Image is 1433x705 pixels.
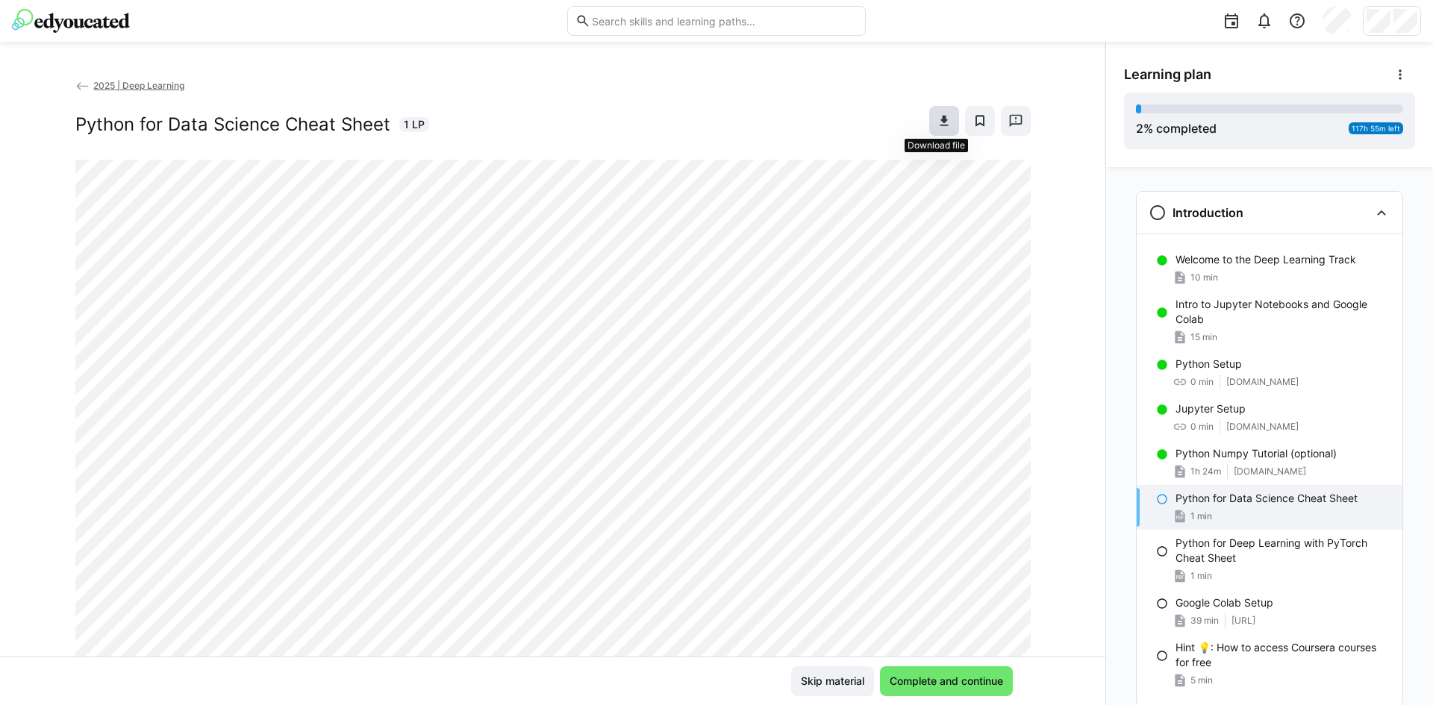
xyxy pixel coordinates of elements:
a: 2025 | Deep Learning [75,80,185,91]
span: 1 min [1190,570,1212,582]
button: Skip material [791,666,874,696]
p: Python Numpy Tutorial (optional) [1176,446,1337,461]
p: Jupyter Setup [1176,401,1246,416]
p: Google Colab Setup [1176,595,1273,610]
p: Intro to Jupyter Notebooks and Google Colab [1176,297,1390,327]
span: [DOMAIN_NAME] [1226,421,1299,433]
span: 2 [1136,121,1143,136]
h2: Python for Data Science Cheat Sheet [75,113,390,136]
span: 39 min [1190,615,1219,627]
span: 117h 55m left [1352,124,1400,133]
span: 1 LP [404,117,425,132]
span: 5 min [1190,674,1213,686]
span: Learning plan [1124,66,1211,83]
span: 2025 | Deep Learning [93,80,184,91]
span: 0 min [1190,376,1214,388]
button: Complete and continue [880,666,1013,696]
input: Search skills and learning paths… [590,14,858,28]
p: Python for Data Science Cheat Sheet [1176,491,1358,506]
p: Welcome to the Deep Learning Track [1176,252,1356,267]
p: Python Setup [1176,357,1242,372]
span: 10 min [1190,272,1218,283]
p: Hint 💡: How to access Coursera courses for free [1176,640,1390,670]
span: [DOMAIN_NAME] [1226,376,1299,388]
span: 0 min [1190,421,1214,433]
h3: Introduction [1173,205,1243,220]
span: 1 min [1190,510,1212,522]
div: Download file [905,139,968,152]
div: % completed [1136,119,1217,137]
span: Skip material [799,674,867,689]
p: Python for Deep Learning with PyTorch Cheat Sheet [1176,536,1390,565]
span: [URL] [1231,615,1255,627]
span: [DOMAIN_NAME] [1234,466,1306,477]
span: 1h 24m [1190,466,1221,477]
span: 15 min [1190,331,1217,343]
span: Complete and continue [887,674,1005,689]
